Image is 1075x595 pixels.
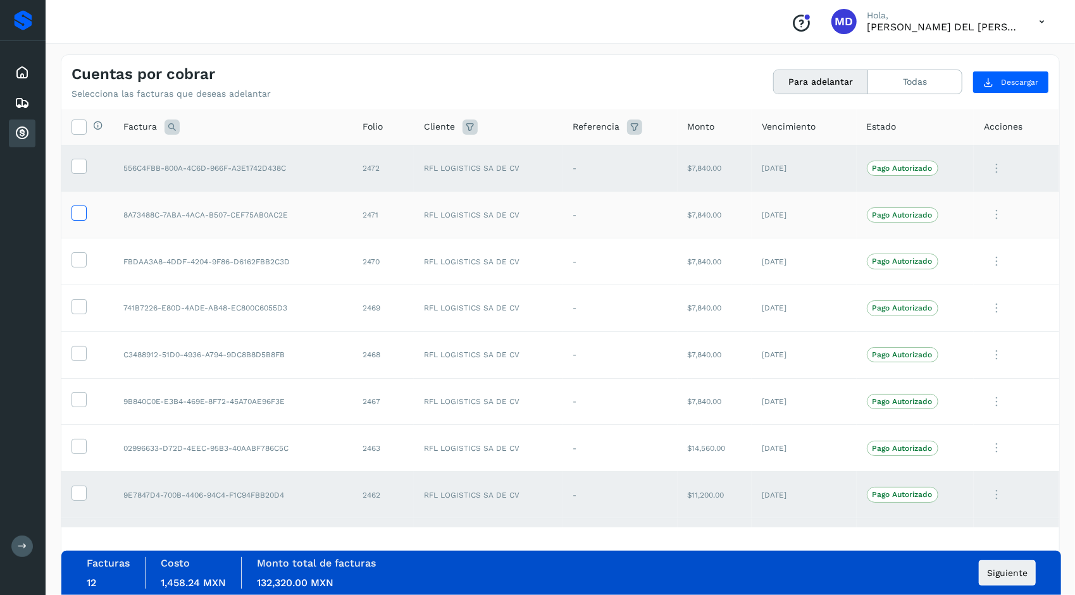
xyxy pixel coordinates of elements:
td: [DATE] [752,331,856,378]
p: Selecciona las facturas que deseas adelantar [71,89,271,99]
td: - [562,285,678,331]
p: Hola, [867,10,1019,21]
div: Inicio [9,59,35,87]
label: Facturas [87,557,130,569]
td: $11,200.00 [678,472,752,518]
td: [DATE] [752,425,856,472]
td: 2469 [352,285,414,331]
button: Descargar [972,71,1049,94]
td: 2470 [352,238,414,285]
td: [DATE] [752,518,856,565]
td: RFL LOGISTICS SA DE CV [414,472,562,518]
td: $13,440.00 [678,518,752,565]
td: 2462 [352,472,414,518]
td: [DATE] [752,378,856,425]
td: RFL LOGISTICS SA DE CV [414,378,562,425]
span: 1,458.24 MXN [161,577,226,589]
td: RFL LOGISTICS SA DE CV [414,518,562,565]
td: 2472 [352,145,414,192]
p: MARIA DEL CARMEN PALACIOS AYALA [867,21,1019,33]
p: Pago Autorizado [873,350,933,359]
td: C3488912-51D0-4936-A794-9DC8B8D5B8FB [113,331,352,378]
div: Embarques [9,89,35,117]
td: - [562,238,678,285]
span: 132,320.00 MXN [257,577,333,589]
td: 8A73488C-7ABA-4ACA-B507-CEF75AB0AC2E [113,192,352,238]
td: $7,840.00 [678,145,752,192]
td: 507F97A6-F007-4404-8BFF-EE580197DCE8 [113,518,352,565]
span: Monto [688,120,715,133]
p: Pago Autorizado [873,444,933,453]
p: Pago Autorizado [873,490,933,499]
p: Pago Autorizado [873,397,933,406]
td: RFL LOGISTICS SA DE CV [414,238,562,285]
span: Vencimiento [762,120,816,133]
td: 741B7226-E80D-4ADE-AB48-EC800C6055D3 [113,285,352,331]
label: Costo [161,557,190,569]
td: RFL LOGISTICS SA DE CV [414,285,562,331]
td: RFL LOGISTICS SA DE CV [414,425,562,472]
span: Acciones [984,120,1022,133]
span: Folio [363,120,383,133]
td: 556C4FBB-800A-4C6D-966F-A3E1742D438C [113,145,352,192]
td: - [562,518,678,565]
button: Para adelantar [774,70,868,94]
label: Monto total de facturas [257,557,376,569]
p: Pago Autorizado [873,304,933,312]
td: $7,840.00 [678,331,752,378]
td: - [562,331,678,378]
td: 9B840C0E-E3B4-469E-8F72-45A70AE96F3E [113,378,352,425]
td: 2471 [352,192,414,238]
td: [DATE] [752,238,856,285]
h4: Cuentas por cobrar [71,65,215,83]
td: 2467 [352,378,414,425]
td: [DATE] [752,145,856,192]
td: - [562,425,678,472]
button: Todas [868,70,962,94]
span: 12 [87,577,96,589]
td: - [562,145,678,192]
p: Pago Autorizado [873,164,933,173]
td: 02996633-D72D-4EEC-95B3-40AABF786C5C [113,425,352,472]
div: Cuentas por cobrar [9,120,35,147]
td: - [562,472,678,518]
button: Siguiente [979,560,1036,586]
td: 2468 [352,331,414,378]
td: 2463 [352,425,414,472]
p: Pago Autorizado [873,257,933,266]
td: RFL LOGISTICS SA DE CV [414,145,562,192]
td: - [562,192,678,238]
td: [DATE] [752,192,856,238]
td: RFL LOGISTICS SA DE CV [414,331,562,378]
span: Factura [123,120,157,133]
td: $7,840.00 [678,285,752,331]
td: 2461 [352,518,414,565]
td: RFL LOGISTICS SA DE CV [414,192,562,238]
td: $7,840.00 [678,378,752,425]
td: $7,840.00 [678,238,752,285]
span: Cliente [424,120,455,133]
span: Descargar [1001,77,1038,88]
td: [DATE] [752,472,856,518]
p: Pago Autorizado [873,211,933,219]
td: [DATE] [752,285,856,331]
td: - [562,378,678,425]
td: $7,840.00 [678,192,752,238]
span: Estado [867,120,897,133]
td: $14,560.00 [678,425,752,472]
td: FBDAA3A8-4DDF-4204-9F86-D6162FBB2C3D [113,238,352,285]
span: Siguiente [987,568,1028,577]
td: 9E7847D4-700B-4406-94C4-F1C94FBB20D4 [113,472,352,518]
span: Referencia [573,120,619,133]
